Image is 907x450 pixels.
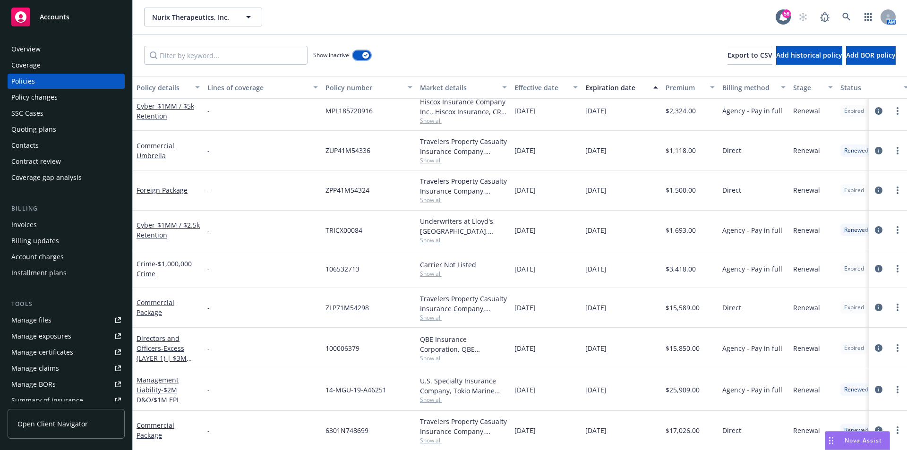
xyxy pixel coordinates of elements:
[420,260,507,270] div: Carrier Not Listed
[873,302,884,313] a: circleInformation
[133,76,204,99] button: Policy details
[514,185,536,195] span: [DATE]
[207,385,210,395] span: -
[844,226,868,234] span: Renewed
[137,102,194,120] span: - $1MM / $5k Retention
[793,225,820,235] span: Renewal
[8,90,125,105] a: Policy changes
[137,102,194,120] a: Cyber
[793,106,820,116] span: Renewal
[585,264,607,274] span: [DATE]
[873,263,884,274] a: circleInformation
[420,236,507,244] span: Show all
[844,264,864,273] span: Expired
[844,107,864,115] span: Expired
[8,265,125,280] a: Installment plans
[325,225,362,235] span: TRICX00084
[793,264,820,274] span: Renewal
[40,13,69,21] span: Accounts
[11,42,41,57] div: Overview
[8,393,125,408] a: Summary of insurance
[722,425,741,435] span: Direct
[420,196,507,204] span: Show all
[8,204,125,213] div: Billing
[859,8,878,26] a: Switch app
[892,384,903,395] a: more
[11,313,51,328] div: Manage files
[776,46,842,65] button: Add historical policy
[8,4,125,30] a: Accounts
[11,393,83,408] div: Summary of insurance
[207,106,210,116] span: -
[666,264,696,274] span: $3,418.00
[722,145,741,155] span: Direct
[782,9,791,18] div: 56
[722,83,775,93] div: Billing method
[794,8,813,26] a: Start snowing
[844,146,868,155] span: Renewed
[844,426,868,434] span: Renewed
[152,12,234,22] span: Nurix Therapeutics, Inc.
[11,90,58,105] div: Policy changes
[17,419,88,429] span: Open Client Navigator
[793,303,820,313] span: Renewal
[8,249,125,264] a: Account charges
[8,122,125,137] a: Quoting plans
[666,425,700,435] span: $17,026.00
[514,303,536,313] span: [DATE]
[8,233,125,248] a: Billing updates
[420,270,507,278] span: Show all
[11,345,73,360] div: Manage certificates
[844,385,868,394] span: Renewed
[420,176,507,196] div: Travelers Property Casualty Insurance Company, Travelers Insurance
[666,185,696,195] span: $1,500.00
[325,425,368,435] span: 6301N748699
[420,156,507,164] span: Show all
[420,416,507,436] div: Travelers Property Casualty Insurance Company, Travelers Insurance
[846,46,896,65] button: Add BOR policy
[666,225,696,235] span: $1,693.00
[325,185,369,195] span: ZPP41M54324
[722,185,741,195] span: Direct
[325,343,359,353] span: 100006379
[585,385,607,395] span: [DATE]
[585,145,607,155] span: [DATE]
[837,8,856,26] a: Search
[420,354,507,362] span: Show all
[204,76,322,99] button: Lines of coverage
[793,425,820,435] span: Renewal
[719,76,789,99] button: Billing method
[137,186,188,195] a: Foreign Package
[666,145,696,155] span: $1,118.00
[137,259,192,278] span: - $1,000,000 Crime
[137,221,200,239] span: - $1MM / $2.5k Retention
[873,105,884,117] a: circleInformation
[325,83,402,93] div: Policy number
[207,185,210,195] span: -
[420,314,507,322] span: Show all
[11,170,82,185] div: Coverage gap analysis
[11,58,41,73] div: Coverage
[514,83,567,93] div: Effective date
[11,329,71,344] div: Manage exposures
[207,145,210,155] span: -
[722,264,782,274] span: Agency - Pay in full
[840,83,898,93] div: Status
[11,377,56,392] div: Manage BORs
[325,106,373,116] span: MPL185720916
[844,303,864,312] span: Expired
[873,185,884,196] a: circleInformation
[585,343,607,353] span: [DATE]
[8,106,125,121] a: SSC Cases
[11,249,64,264] div: Account charges
[514,145,536,155] span: [DATE]
[892,224,903,236] a: more
[873,342,884,354] a: circleInformation
[789,76,837,99] button: Stage
[722,385,782,395] span: Agency - Pay in full
[585,225,607,235] span: [DATE]
[722,106,782,116] span: Agency - Pay in full
[845,436,882,444] span: Nova Assist
[8,58,125,73] a: Coverage
[666,106,696,116] span: $2,324.00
